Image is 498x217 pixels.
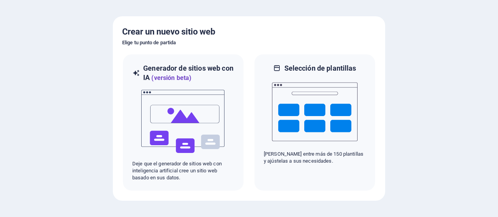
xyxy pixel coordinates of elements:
img: ai [140,83,226,160]
font: Selección de plantillas [284,64,356,72]
font: Generador de sitios web con IA [143,64,233,82]
font: Elige tu punto de partida [122,40,176,45]
div: Selección de plantillas[PERSON_NAME] entre más de 150 plantillas y ajústelas a sus necesidades. [254,54,376,191]
font: Deje que el generador de sitios web con inteligencia artificial cree un sitio web basado en sus d... [132,161,222,181]
font: Crear un nuevo sitio web [122,27,215,36]
font: [PERSON_NAME] entre más de 150 plantillas y ajústelas a sus necesidades. [264,151,363,164]
div: Generador de sitios web con IA(versión beta)aiDeje que el generador de sitios web con inteligenci... [122,54,244,191]
font: (versión beta) [151,74,191,82]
